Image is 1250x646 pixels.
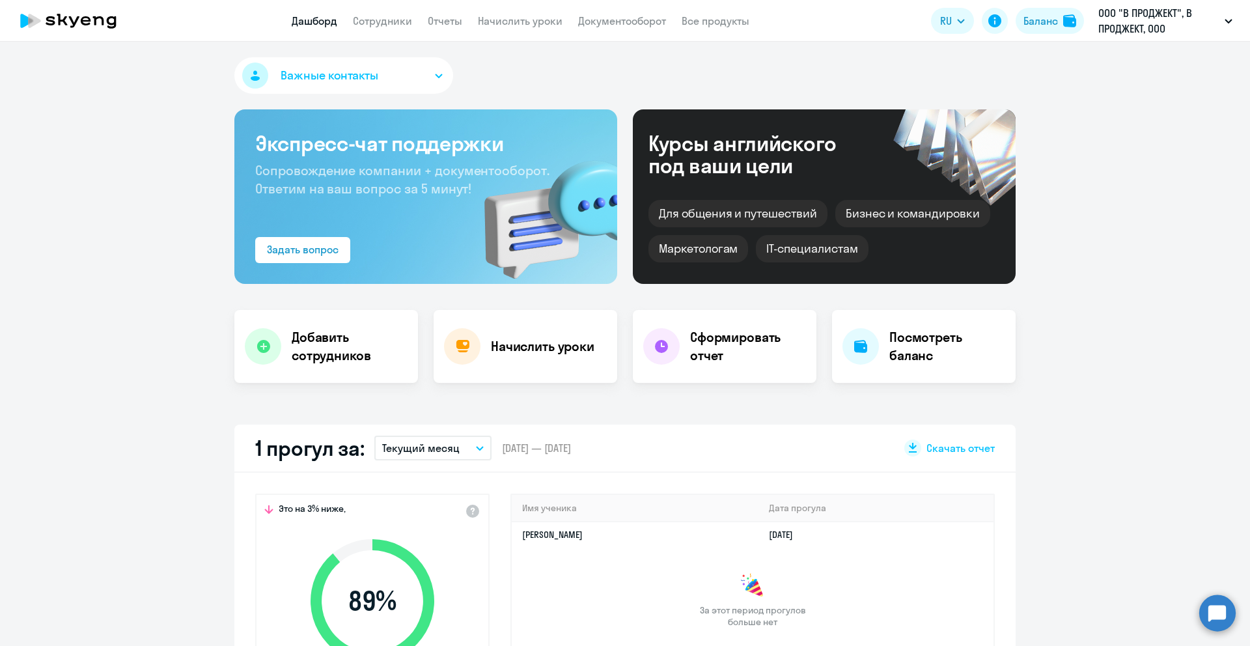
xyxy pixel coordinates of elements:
th: Дата прогула [758,495,993,522]
div: Маркетологам [648,235,748,262]
h4: Добавить сотрудников [292,328,408,365]
a: Документооборот [578,14,666,27]
img: congrats [740,573,766,599]
a: Сотрудники [353,14,412,27]
h4: Сформировать отчет [690,328,806,365]
span: Важные контакты [281,67,378,84]
button: ООО "В ПРОДЖЕКТ", В ПРОДЖЕКТ, ООО [1092,5,1239,36]
span: RU [940,13,952,29]
span: 89 % [298,585,447,617]
span: За этот период прогулов больше нет [698,604,807,628]
button: Важные контакты [234,57,453,94]
a: Начислить уроки [478,14,562,27]
th: Имя ученика [512,495,758,522]
a: Отчеты [428,14,462,27]
a: Все продукты [682,14,749,27]
div: Для общения и путешествий [648,200,827,227]
h4: Посмотреть баланс [889,328,1005,365]
img: bg-img [465,137,617,284]
button: RU [931,8,974,34]
span: [DATE] — [DATE] [502,441,571,455]
h2: 1 прогул за: [255,435,364,461]
button: Задать вопрос [255,237,350,263]
div: Курсы английского под ваши цели [648,132,871,176]
h3: Экспресс-чат поддержки [255,130,596,156]
span: Скачать отчет [926,441,995,455]
p: ООО "В ПРОДЖЕКТ", В ПРОДЖЕКТ, ООО [1098,5,1219,36]
div: IT-специалистам [756,235,868,262]
button: Балансbalance [1016,8,1084,34]
span: Сопровождение компании + документооборот. Ответим на ваш вопрос за 5 минут! [255,162,549,197]
div: Бизнес и командировки [835,200,990,227]
div: Баланс [1023,13,1058,29]
button: Текущий месяц [374,436,492,460]
a: [DATE] [769,529,803,541]
p: Текущий месяц [382,440,460,456]
a: Дашборд [292,14,337,27]
a: [PERSON_NAME] [522,529,583,541]
h4: Начислить уроки [491,337,594,356]
div: Задать вопрос [267,242,339,257]
img: balance [1063,14,1076,27]
span: Это на 3% ниже, [279,503,346,518]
